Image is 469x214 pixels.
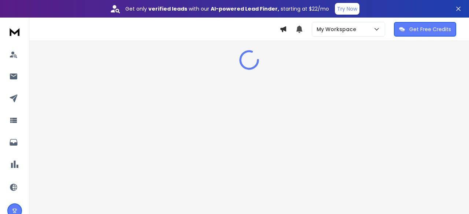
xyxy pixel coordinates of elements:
[409,26,451,33] p: Get Free Credits
[317,26,359,33] p: My Workspace
[394,22,456,37] button: Get Free Credits
[7,25,22,38] img: logo
[337,5,357,12] p: Try Now
[148,5,187,12] strong: verified leads
[125,5,329,12] p: Get only with our starting at $22/mo
[335,3,359,15] button: Try Now
[211,5,279,12] strong: AI-powered Lead Finder,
